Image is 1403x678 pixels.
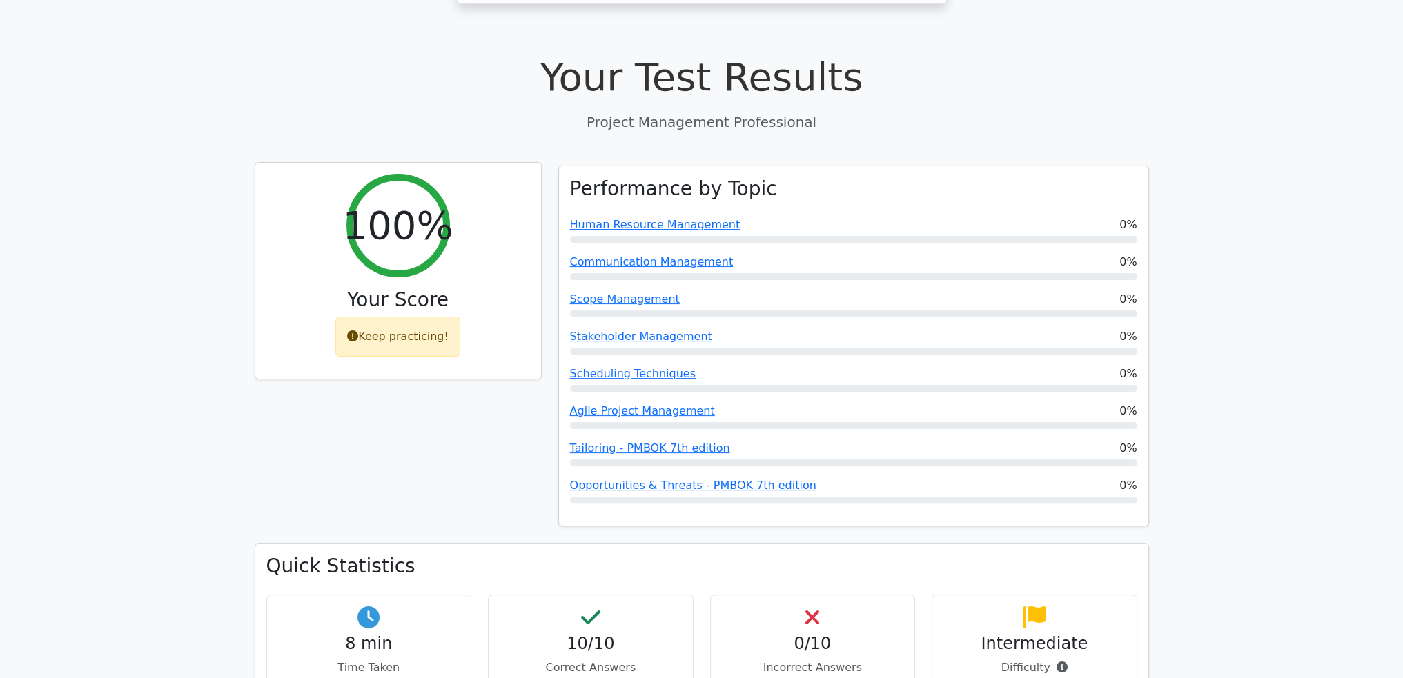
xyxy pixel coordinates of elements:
span: 0% [1119,403,1137,419]
a: Scheduling Techniques [570,367,696,380]
h3: Your Score [266,288,530,312]
a: Opportunities & Threats - PMBOK 7th edition [570,479,816,492]
a: Stakeholder Management [570,330,712,343]
h2: 100% [342,202,453,248]
h4: 8 min [278,634,460,654]
h1: Your Test Results [255,54,1149,100]
span: 0% [1119,254,1137,270]
h3: Performance by Topic [570,177,777,201]
span: 0% [1119,328,1137,345]
h4: Intermediate [943,634,1126,654]
a: Scope Management [570,292,680,306]
a: Agile Project Management [570,404,715,417]
div: Keep practicing! [335,317,460,357]
a: Communication Management [570,255,734,268]
a: Human Resource Management [570,218,740,231]
p: Project Management Professional [255,112,1149,132]
span: 0% [1119,291,1137,308]
p: Incorrect Answers [722,659,904,676]
span: 0% [1119,440,1137,457]
span: 0% [1119,366,1137,382]
h3: Quick Statistics [266,555,1137,578]
h4: 10/10 [500,634,682,654]
p: Time Taken [278,659,460,676]
p: Correct Answers [500,659,682,676]
h4: 0/10 [722,634,904,654]
a: Tailoring - PMBOK 7th edition [570,441,730,455]
p: Difficulty [943,659,1126,676]
span: 0% [1119,477,1137,494]
span: 0% [1119,217,1137,233]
